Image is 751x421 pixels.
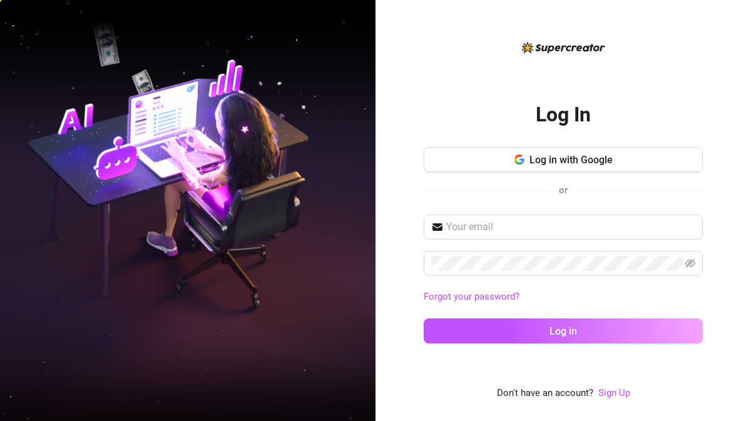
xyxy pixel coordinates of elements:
[598,386,630,401] a: Sign Up
[559,185,568,196] span: or
[424,147,703,172] button: Log in with Google
[549,325,577,337] span: Log in
[529,154,613,166] span: Log in with Google
[497,386,593,401] span: Don't have an account?
[424,291,519,302] a: Forgot your password?
[424,290,703,305] a: Forgot your password?
[446,220,695,235] input: Your email
[598,387,630,398] a: Sign Up
[536,102,591,128] h2: Log In
[522,42,605,53] img: logo-BBDzfeDw.svg
[685,258,695,268] span: eye-invisible
[424,318,703,343] button: Log in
